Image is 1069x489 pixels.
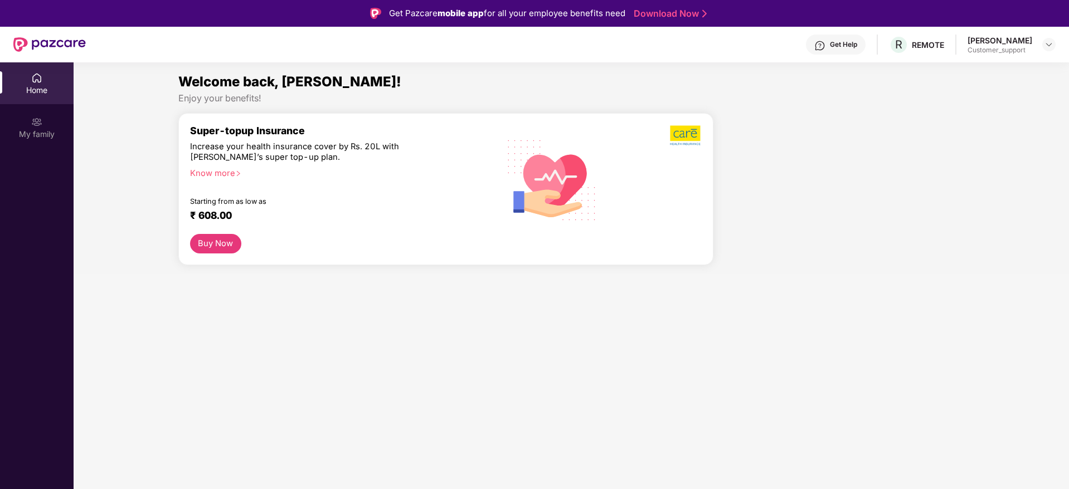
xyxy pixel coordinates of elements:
img: svg+xml;base64,PHN2ZyBpZD0iSG9tZSIgeG1sbnM9Imh0dHA6Ly93d3cudzMub3JnLzIwMDAvc3ZnIiB3aWR0aD0iMjAiIG... [31,72,42,84]
img: New Pazcare Logo [13,37,86,52]
div: [PERSON_NAME] [968,35,1032,46]
span: Welcome back, [PERSON_NAME]! [178,74,401,90]
div: Know more [190,168,482,176]
button: Buy Now [190,234,241,253]
img: Logo [370,8,381,19]
div: ₹ 608.00 [190,209,478,223]
img: svg+xml;base64,PHN2ZyBpZD0iRHJvcGRvd24tMzJ4MzIiIHhtbG5zPSJodHRwOi8vd3d3LnczLm9yZy8yMDAwL3N2ZyIgd2... [1044,40,1053,49]
div: Increase your health insurance cover by Rs. 20L with [PERSON_NAME]’s super top-up plan. [190,141,440,163]
div: Get Help [830,40,857,49]
div: Super-topup Insurance [190,125,489,136]
a: Download Now [634,8,703,19]
img: Stroke [702,8,707,19]
strong: mobile app [438,8,484,18]
img: svg+xml;base64,PHN2ZyB4bWxucz0iaHR0cDovL3d3dy53My5vcmcvMjAwMC9zdmciIHhtbG5zOnhsaW5rPSJodHRwOi8vd3... [499,125,605,233]
span: right [235,170,241,177]
div: Enjoy your benefits! [178,92,965,104]
div: Customer_support [968,46,1032,55]
div: Get Pazcare for all your employee benefits need [389,7,625,20]
div: Starting from as low as [190,197,441,205]
span: R [895,38,902,51]
img: svg+xml;base64,PHN2ZyB3aWR0aD0iMjAiIGhlaWdodD0iMjAiIHZpZXdCb3g9IjAgMCAyMCAyMCIgZmlsbD0ibm9uZSIgeG... [31,116,42,128]
img: b5dec4f62d2307b9de63beb79f102df3.png [670,125,702,146]
div: REMOTE [912,40,944,50]
img: svg+xml;base64,PHN2ZyBpZD0iSGVscC0zMngzMiIgeG1sbnM9Imh0dHA6Ly93d3cudzMub3JnLzIwMDAvc3ZnIiB3aWR0aD... [814,40,825,51]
